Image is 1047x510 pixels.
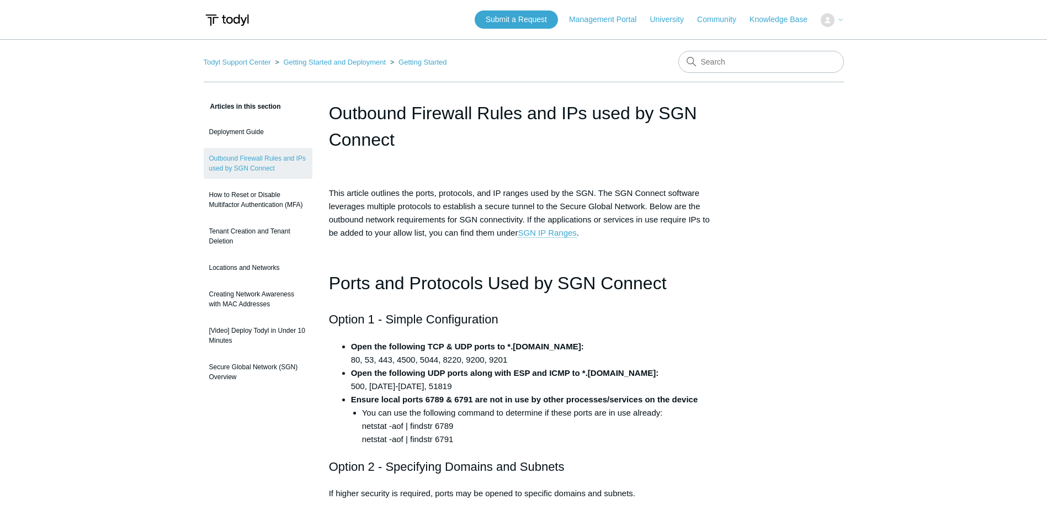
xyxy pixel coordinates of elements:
strong: Ensure local ports 6789 & 6791 are not in use by other processes/services on the device [351,395,698,404]
li: Todyl Support Center [204,58,273,66]
h1: Outbound Firewall Rules and IPs used by SGN Connect [329,100,719,153]
li: You can use the following command to determine if these ports are in use already: netstat -aof | ... [362,406,719,446]
a: [Video] Deploy Todyl in Under 10 Minutes [204,320,312,351]
a: How to Reset or Disable Multifactor Authentication (MFA) [204,184,312,215]
a: Deployment Guide [204,121,312,142]
a: Todyl Support Center [204,58,271,66]
h2: Option 2 - Specifying Domains and Subnets [329,457,719,476]
li: 500, [DATE]-[DATE], 51819 [351,366,719,393]
strong: Open the following UDP ports along with ESP and ICMP to *.[DOMAIN_NAME]: [351,368,659,378]
li: Getting Started and Deployment [273,58,388,66]
p: If higher security is required, ports may be opened to specific domains and subnets. [329,487,719,500]
a: Outbound Firewall Rules and IPs used by SGN Connect [204,148,312,179]
h1: Ports and Protocols Used by SGN Connect [329,269,719,297]
a: University [650,14,694,25]
strong: Open the following TCP & UDP ports to *.[DOMAIN_NAME]: [351,342,584,351]
span: Articles in this section [204,103,281,110]
a: Community [697,14,747,25]
a: Locations and Networks [204,257,312,278]
a: Knowledge Base [750,14,819,25]
a: Creating Network Awareness with MAC Addresses [204,284,312,315]
h2: Option 1 - Simple Configuration [329,310,719,329]
a: Management Portal [569,14,647,25]
a: Secure Global Network (SGN) Overview [204,357,312,387]
a: Getting Started [398,58,447,66]
span: This article outlines the ports, protocols, and IP ranges used by the SGN. The SGN Connect softwa... [329,188,710,238]
li: Getting Started [388,58,447,66]
img: Todyl Support Center Help Center home page [204,10,251,30]
a: SGN IP Ranges [518,228,576,238]
a: Getting Started and Deployment [283,58,386,66]
input: Search [678,51,844,73]
a: Tenant Creation and Tenant Deletion [204,221,312,252]
a: Submit a Request [475,10,558,29]
li: 80, 53, 443, 4500, 5044, 8220, 9200, 9201 [351,340,719,366]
